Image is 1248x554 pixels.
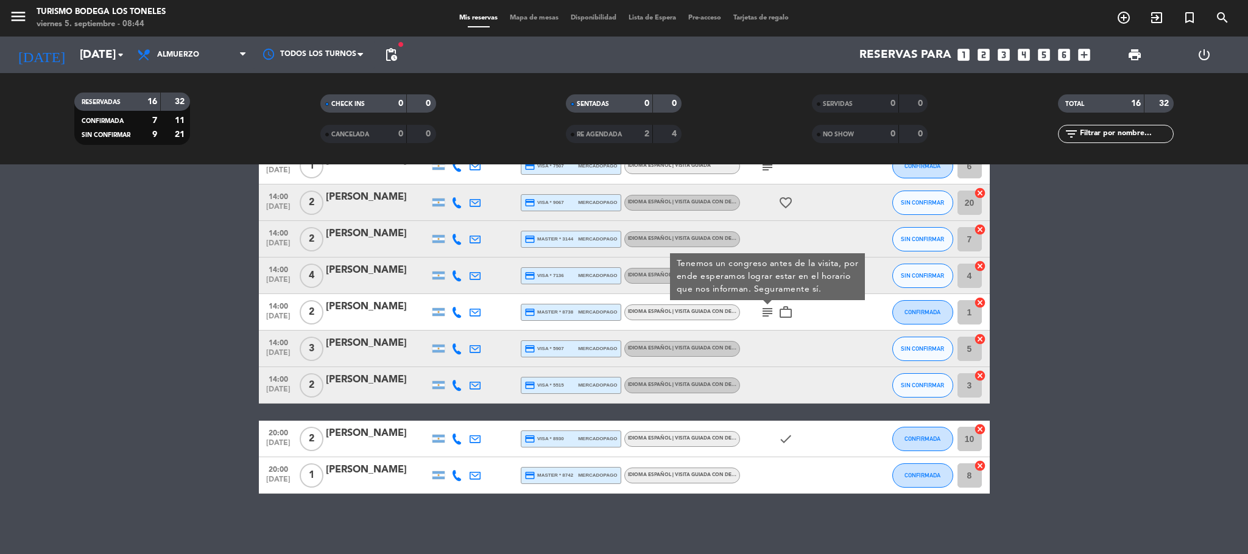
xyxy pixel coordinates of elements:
[331,131,369,138] span: CANCELADA
[1131,99,1141,108] strong: 16
[300,337,323,361] span: 3
[918,130,925,138] strong: 0
[682,15,727,21] span: Pre-acceso
[398,99,403,108] strong: 0
[578,435,617,443] span: mercadopago
[904,472,940,479] span: CONFIRMADA
[644,99,649,108] strong: 0
[622,15,682,21] span: Lista de Espera
[263,239,294,253] span: [DATE]
[1036,47,1052,63] i: looks_5
[263,349,294,363] span: [DATE]
[628,273,845,278] span: Idioma Español | Visita guiada con degustación itinerante - Mosquita Muerta
[760,305,775,320] i: subject
[904,435,940,442] span: CONFIRMADA
[397,41,404,48] span: fiber_manual_record
[578,162,617,170] span: mercadopago
[1076,47,1092,63] i: add_box
[263,385,294,399] span: [DATE]
[974,260,986,272] i: cancel
[263,276,294,290] span: [DATE]
[300,463,323,488] span: 1
[175,116,187,125] strong: 11
[524,307,574,318] span: master * 8738
[578,235,617,243] span: mercadopago
[524,470,574,481] span: master * 8742
[524,270,564,281] span: visa * 7136
[398,130,403,138] strong: 0
[524,380,564,391] span: visa * 5515
[263,439,294,453] span: [DATE]
[823,101,853,107] span: SERVIDAS
[524,161,564,172] span: visa * 7507
[823,131,854,138] span: NO SHOW
[578,198,617,206] span: mercadopago
[578,471,617,479] span: mercadopago
[577,131,622,138] span: RE AGENDADA
[892,191,953,215] button: SIN CONFIRMAR
[263,312,294,326] span: [DATE]
[727,15,795,21] span: Tarjetas de regalo
[974,296,986,309] i: cancel
[996,47,1012,63] i: looks_3
[1016,47,1032,63] i: looks_4
[263,425,294,439] span: 20:00
[901,236,944,242] span: SIN CONFIRMAR
[956,47,971,63] i: looks_one
[901,199,944,206] span: SIN CONFIRMAR
[644,130,649,138] strong: 2
[1159,99,1171,108] strong: 32
[82,132,130,138] span: SIN CONFIRMAR
[974,370,986,382] i: cancel
[1056,47,1072,63] i: looks_6
[974,187,986,199] i: cancel
[892,264,953,288] button: SIN CONFIRMAR
[901,382,944,388] span: SIN CONFIRMAR
[628,382,845,387] span: Idioma Español | Visita guiada con degustación itinerante - Mosquita Muerta
[672,99,679,108] strong: 0
[263,166,294,180] span: [DATE]
[1169,37,1239,73] div: LOG OUT
[578,272,617,279] span: mercadopago
[892,337,953,361] button: SIN CONFIRMAR
[524,433,535,444] i: credit_card
[524,197,564,208] span: visa * 9067
[300,264,323,288] span: 4
[326,335,429,351] div: [PERSON_NAME]
[263,298,294,312] span: 14:00
[628,236,845,241] span: Idioma Español | Visita guiada con degustación itinerante - Mosquita Muerta
[578,381,617,389] span: mercadopago
[1064,127,1079,141] i: filter_list
[904,309,940,315] span: CONFIRMADA
[760,159,775,174] i: subject
[628,346,845,351] span: Idioma Español | Visita guiada con degustación itinerante - Mosquita Muerta
[524,380,535,391] i: credit_card
[1079,127,1173,141] input: Filtrar por nombre...
[524,343,564,354] span: visa * 5907
[263,371,294,385] span: 14:00
[676,258,858,296] div: Tenemos un congreso antes de la visita, por ende esperamos lograr estar en el horario que nos inf...
[524,270,535,281] i: credit_card
[901,345,944,352] span: SIN CONFIRMAR
[263,461,294,475] span: 20:00
[524,234,574,245] span: master * 3144
[426,99,433,108] strong: 0
[578,308,617,316] span: mercadopago
[113,47,128,62] i: arrow_drop_down
[326,226,429,242] div: [PERSON_NAME]
[892,154,953,178] button: CONFIRMADA
[326,426,429,441] div: [PERSON_NAME]
[82,99,121,105] span: RESERVADAS
[37,18,166,30] div: viernes 5. septiembre - 08:44
[1182,10,1197,25] i: turned_in_not
[152,116,157,125] strong: 7
[152,130,157,139] strong: 9
[524,343,535,354] i: credit_card
[892,427,953,451] button: CONFIRMADA
[778,432,793,446] i: check
[300,191,323,215] span: 2
[565,15,622,21] span: Disponibilidad
[628,200,845,205] span: Idioma Español | Visita guiada con degustación itinerante - Mosquita Muerta
[1065,101,1084,107] span: TOTAL
[890,99,895,108] strong: 0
